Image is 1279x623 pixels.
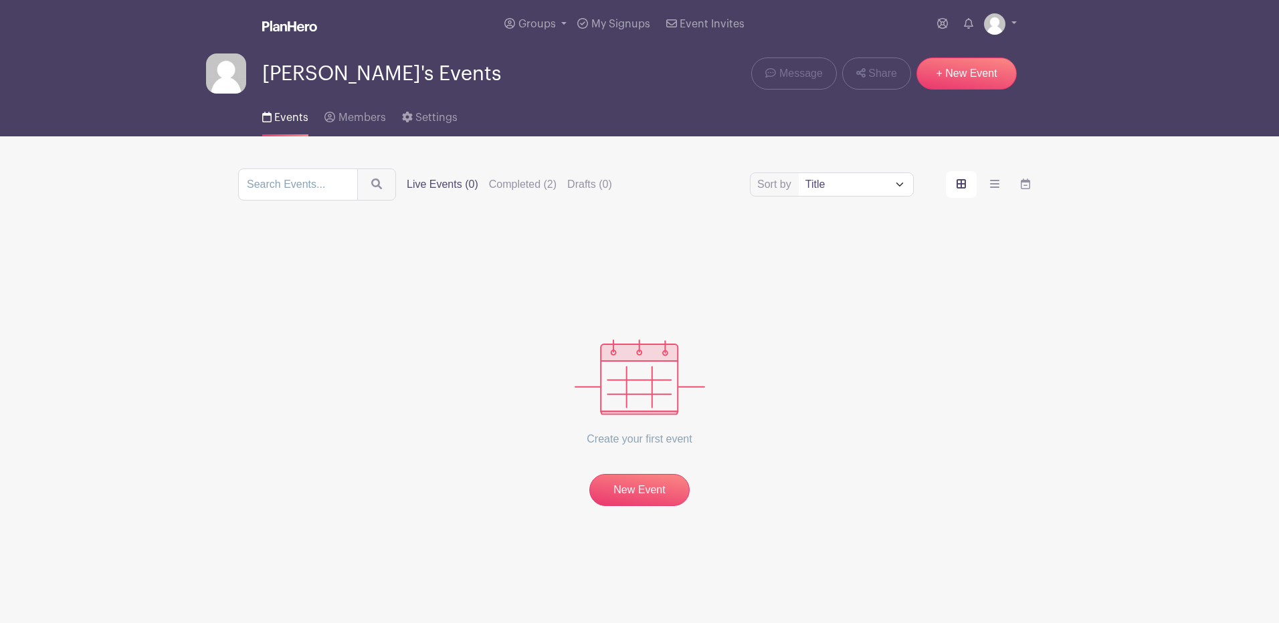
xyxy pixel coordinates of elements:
[916,57,1017,90] a: + New Event
[324,94,385,136] a: Members
[238,168,358,201] input: Search Events...
[751,57,836,90] a: Message
[567,176,612,193] label: Drafts (0)
[402,94,458,136] a: Settings
[518,19,556,29] span: Groups
[757,176,795,193] label: Sort by
[407,176,478,193] label: Live Events (0)
[575,340,705,415] img: events_empty-56550af544ae17c43cc50f3ebafa394433d06d5f1891c01edc4b5d1d59cfda54.svg
[575,415,705,463] p: Create your first event
[680,19,745,29] span: Event Invites
[262,21,317,31] img: logo_white-6c42ec7e38ccf1d336a20a19083b03d10ae64f83f12c07503d8b9e83406b4c7d.svg
[842,57,911,90] a: Share
[262,63,501,85] span: [PERSON_NAME]'s Events
[779,66,823,82] span: Message
[407,176,623,193] div: filters
[984,13,1005,35] img: default-ce2991bfa6775e67f084385cd625a349d9dcbb7a52a09fb2fda1e96e2d18dcdb.png
[274,112,308,123] span: Events
[589,474,690,506] a: New Event
[489,176,557,193] label: Completed (2)
[591,19,650,29] span: My Signups
[415,112,458,123] span: Settings
[946,171,1041,198] div: order and view
[206,53,246,94] img: default-ce2991bfa6775e67f084385cd625a349d9dcbb7a52a09fb2fda1e96e2d18dcdb.png
[262,94,308,136] a: Events
[868,66,897,82] span: Share
[338,112,386,123] span: Members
